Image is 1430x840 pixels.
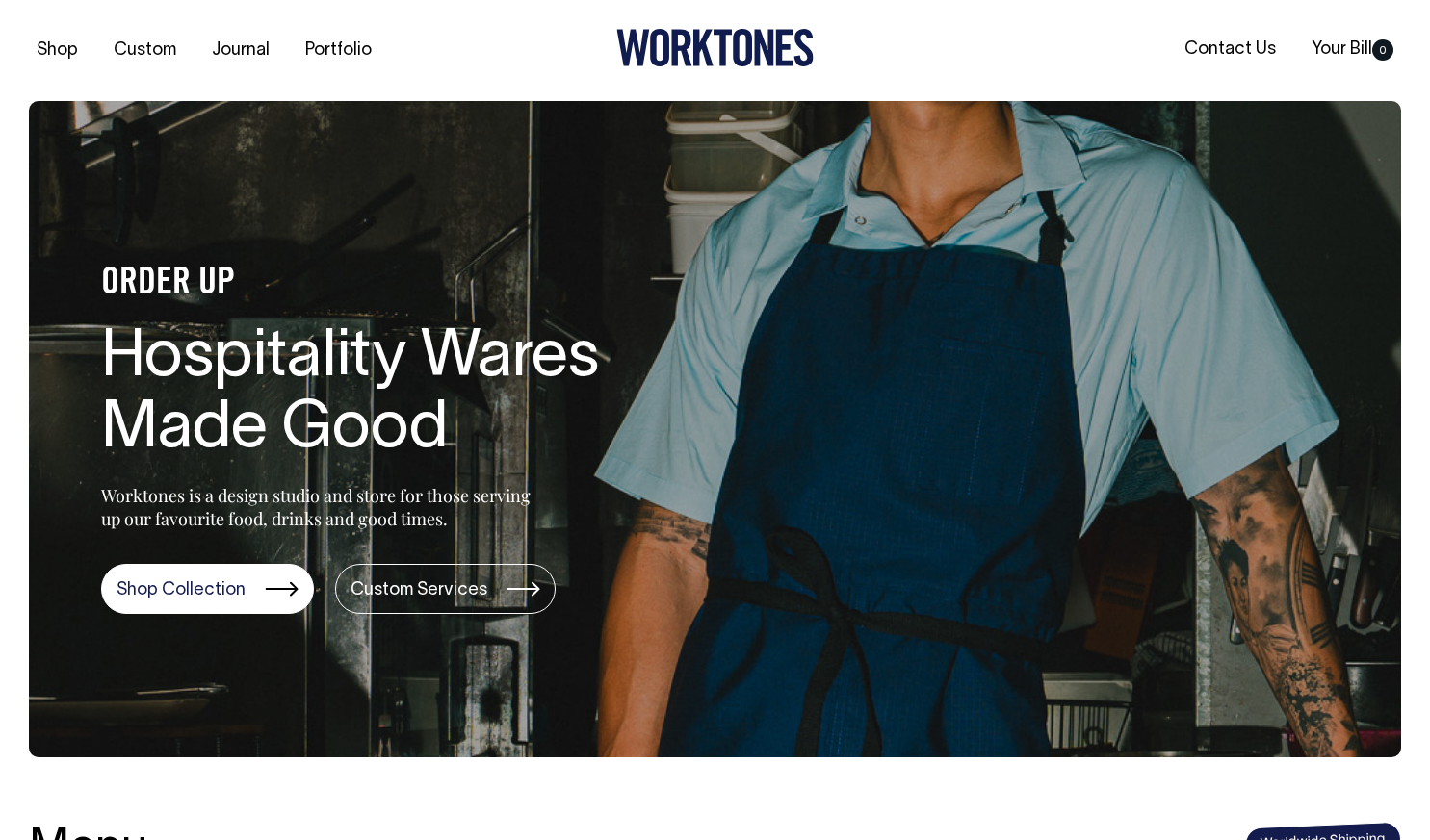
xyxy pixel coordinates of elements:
a: Portfolio [298,35,379,66]
a: Journal [204,35,277,66]
a: Custom [106,35,184,66]
a: Shop Collection [101,564,314,614]
a: Shop [29,35,86,66]
a: Your Bill0 [1304,34,1401,65]
h1: Hospitality Wares Made Good [101,323,717,468]
p: Worktones is a design studio and store for those serving up our favourite food, drinks and good t... [101,484,539,530]
h4: ORDER UP [101,264,717,304]
span: 0 [1372,39,1393,61]
a: Custom Services [335,564,556,614]
a: Contact Us [1177,34,1284,65]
